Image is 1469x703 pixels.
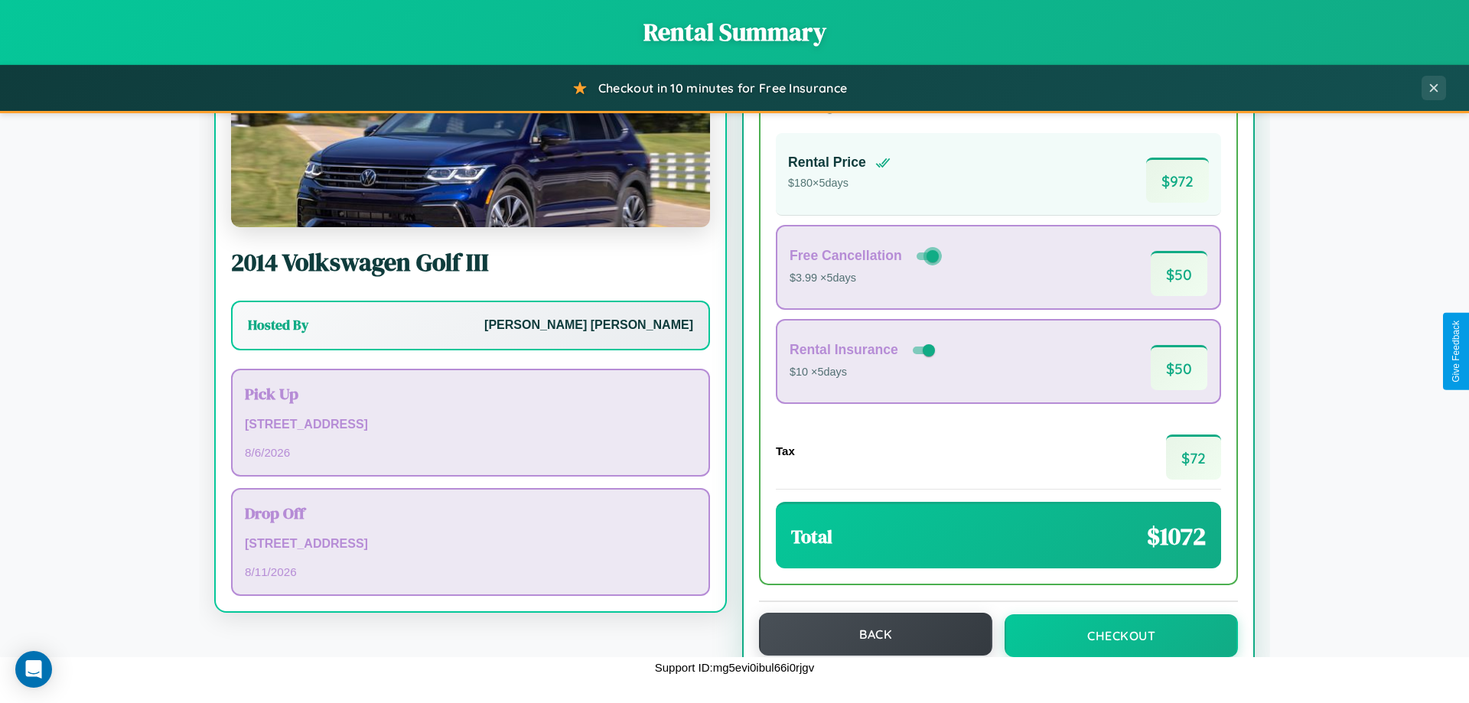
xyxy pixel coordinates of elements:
[1146,158,1209,203] span: $ 972
[790,248,902,264] h4: Free Cancellation
[790,363,938,382] p: $10 × 5 days
[790,342,898,358] h4: Rental Insurance
[788,174,891,194] p: $ 180 × 5 days
[791,524,832,549] h3: Total
[1166,434,1221,480] span: $ 72
[1005,614,1238,657] button: Checkout
[245,442,696,463] p: 8 / 6 / 2026
[1147,519,1206,553] span: $ 1072
[231,246,710,279] h2: 2014 Volkswagen Golf III
[759,613,992,656] button: Back
[655,657,814,678] p: Support ID: mg5evi0ibul66i0rjgv
[245,414,696,436] p: [STREET_ADDRESS]
[598,80,847,96] span: Checkout in 10 minutes for Free Insurance
[1451,321,1461,382] div: Give Feedback
[484,314,693,337] p: [PERSON_NAME] [PERSON_NAME]
[245,533,696,555] p: [STREET_ADDRESS]
[245,502,696,524] h3: Drop Off
[1151,345,1207,390] span: $ 50
[776,444,795,457] h4: Tax
[245,382,696,405] h3: Pick Up
[248,316,308,334] h3: Hosted By
[788,155,866,171] h4: Rental Price
[1151,251,1207,296] span: $ 50
[15,15,1454,49] h1: Rental Summary
[790,269,942,288] p: $3.99 × 5 days
[15,651,52,688] div: Open Intercom Messenger
[231,74,710,227] img: Volkswagen Golf III
[245,561,696,582] p: 8 / 11 / 2026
